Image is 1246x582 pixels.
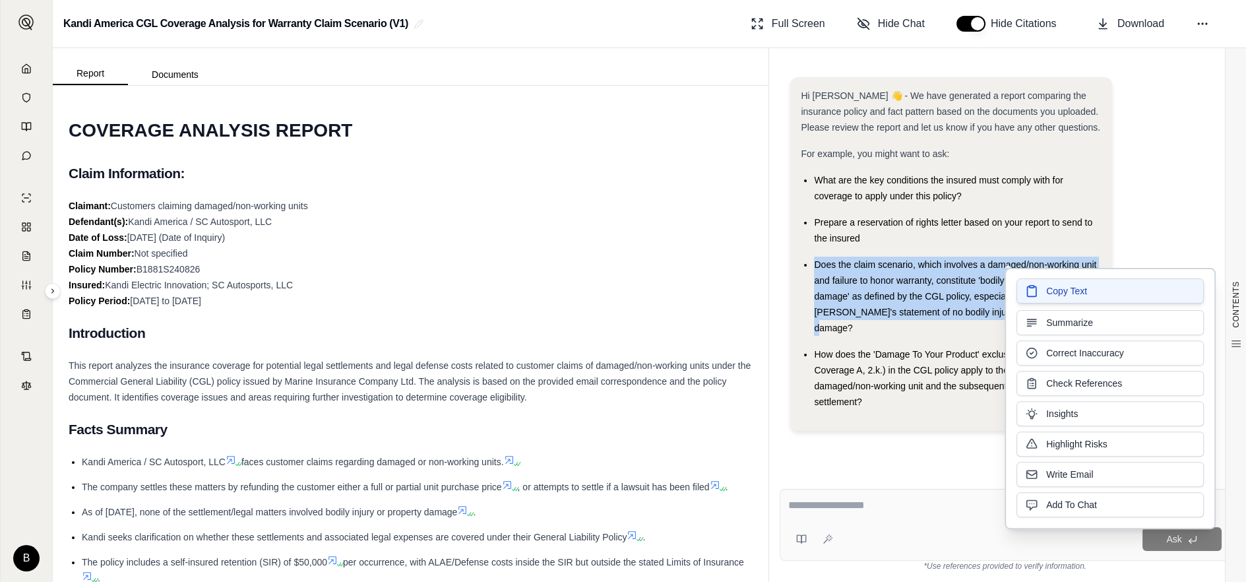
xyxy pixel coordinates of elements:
span: per occurrence, with ALAE/Defense costs inside the SIR but outside the stated Limits of Insurance [343,557,744,567]
a: Claim Coverage [9,243,44,269]
a: Custom Report [9,272,44,298]
div: B [13,545,40,571]
strong: Insured: [69,280,105,290]
strong: Claim Number: [69,248,135,259]
span: Ask [1166,534,1181,544]
span: Add To Chat [1046,498,1097,511]
div: *Use references provided to verify information. [780,561,1230,571]
span: . [642,532,645,542]
button: Insights [1016,401,1204,426]
h1: COVERAGE ANALYSIS REPORT [69,112,753,149]
strong: Policy Period: [69,296,130,306]
span: Kandi Electric Innovation; SC Autosports, LLC [105,280,293,290]
span: Prepare a reservation of rights letter based on your report to send to the insured [814,217,1092,243]
a: Contract Analysis [9,343,44,370]
button: Hide Chat [852,11,930,37]
button: Add To Chat [1016,492,1204,517]
img: Expand sidebar [18,15,34,30]
span: Download [1117,16,1164,32]
a: Chat [9,143,44,169]
span: Full Screen [772,16,825,32]
span: Write Email [1046,468,1093,481]
span: . [726,482,728,492]
strong: Defendant(s): [69,216,128,227]
span: How does the 'Damage To Your Product' exclusion (Section I - Coverage A, 2.k.) in the CGL policy ... [814,349,1100,407]
h2: Facts Summary [69,416,753,443]
span: The company settles these matters by refunding the customer either a full or partial unit purchas... [82,482,502,492]
span: Correct Inaccuracy [1046,346,1123,360]
span: . [473,507,476,517]
button: Summarize [1016,310,1204,335]
span: Not specified [135,248,188,259]
span: The policy includes a self-insured retention (SIR) of $50,000 [82,557,327,567]
h2: Kandi America CGL Coverage Analysis for Warranty Claim Scenario (V1) [63,12,408,36]
span: Kandi America / SC Autosport, LLC [82,457,226,467]
button: Expand sidebar [45,283,61,299]
button: Full Screen [745,11,830,37]
span: CONTENTS [1231,281,1241,328]
button: Check References [1016,371,1204,396]
span: , or attempts to settle if a lawsuit has been filed [518,482,710,492]
a: Coverage Table [9,301,44,327]
button: Report [53,63,128,85]
button: Write Email [1016,462,1204,487]
span: Does the claim scenario, which involves a damaged/non-working unit and failure to honor warranty,... [814,259,1096,333]
span: As of [DATE], none of the settlement/legal matters involved bodily injury or property damage [82,507,457,517]
a: Policy Comparisons [9,214,44,240]
span: Insights [1046,407,1078,420]
button: Highlight Risks [1016,432,1204,457]
span: [DATE] to [DATE] [130,296,201,306]
button: Documents [128,64,222,85]
a: Prompt Library [9,113,44,140]
strong: Policy Number: [69,264,137,275]
span: Kandi America / SC Autosport, LLC [128,216,272,227]
span: Highlight Risks [1046,437,1107,451]
span: faces customer claims regarding damaged or non-working units. [241,457,504,467]
span: B1881S240826 [137,264,201,275]
h2: Introduction [69,319,753,347]
button: Correct Inaccuracy [1016,340,1204,366]
span: [DATE] (Date of Inquiry) [127,232,225,243]
span: Hide Citations [991,16,1065,32]
a: Documents Vault [9,84,44,111]
button: Copy Text [1016,278,1204,304]
strong: Date of Loss: [69,232,127,243]
strong: Claimant: [69,201,111,211]
a: Legal Search Engine [9,372,44,399]
span: For example, you might want to ask: [801,148,949,159]
button: Expand sidebar [13,9,40,36]
span: Check References [1046,377,1122,390]
a: Home [9,55,44,82]
button: Ask [1142,527,1222,551]
button: Download [1091,11,1169,37]
span: What are the key conditions the insured must comply with for coverage to apply under this policy? [814,175,1063,201]
span: This report analyzes the insurance coverage for potential legal settlements and legal defense cos... [69,360,751,403]
span: Hi [PERSON_NAME] 👋 - We have generated a report comparing the insurance policy and fact pattern b... [801,90,1100,133]
h2: Claim Information: [69,160,753,187]
span: Customers claiming damaged/non-working units [111,201,308,211]
a: Single Policy [9,185,44,211]
span: Summarize [1046,316,1093,329]
span: Kandi seeks clarification on whether these settlements and associated legal expenses are covered ... [82,532,627,542]
span: Copy Text [1046,284,1087,298]
span: Hide Chat [878,16,925,32]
